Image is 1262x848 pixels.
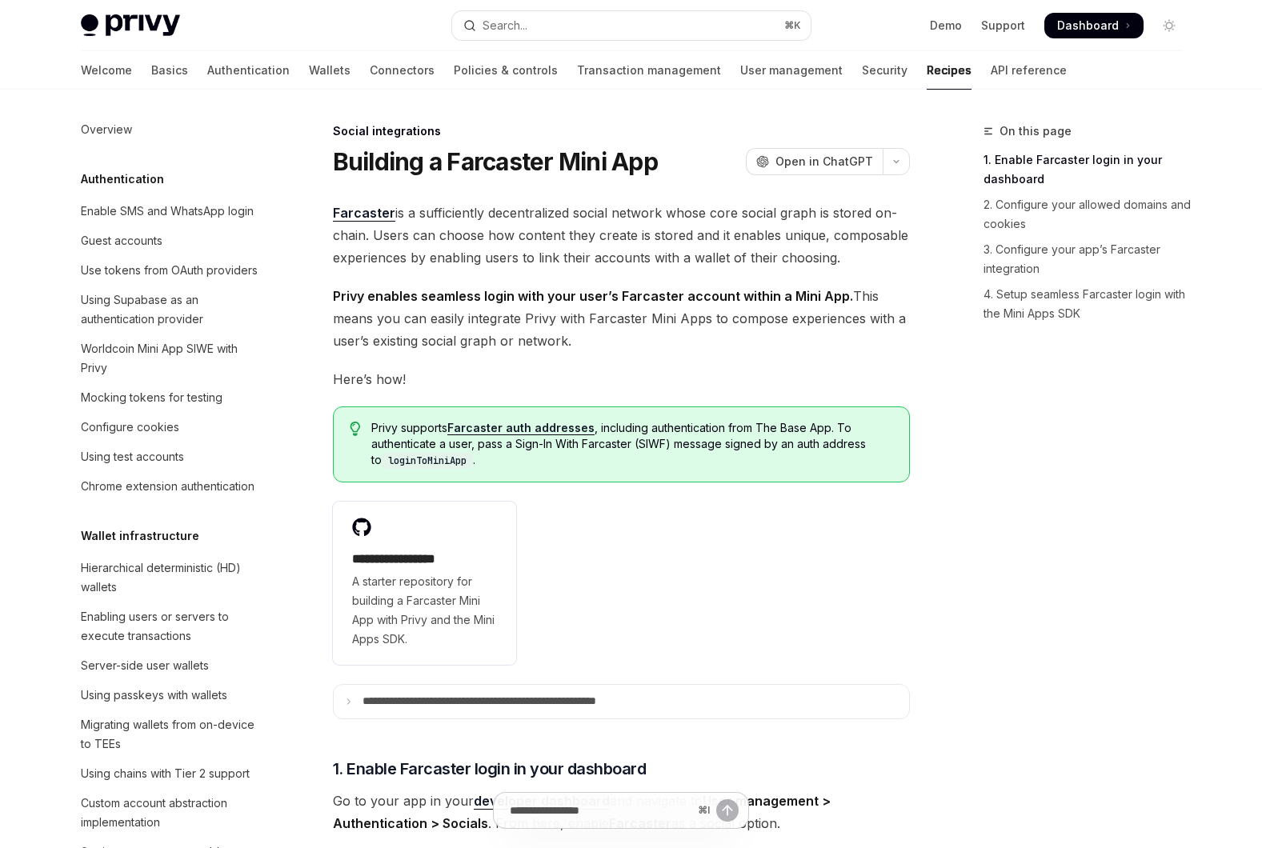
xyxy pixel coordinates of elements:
[81,447,184,466] div: Using test accounts
[68,681,273,710] a: Using passkeys with wallets
[81,261,258,280] div: Use tokens from OAuth providers
[68,256,273,285] a: Use tokens from OAuth providers
[81,794,263,832] div: Custom account abstraction implementation
[1156,13,1182,38] button: Toggle dark mode
[81,231,162,250] div: Guest accounts
[984,237,1195,282] a: 3. Configure your app’s Farcaster integration
[68,286,273,334] a: Using Supabase as an authentication provider
[81,715,263,754] div: Migrating wallets from on-device to TEEs
[81,607,263,646] div: Enabling users or servers to execute transactions
[746,148,883,175] button: Open in ChatGPT
[68,759,273,788] a: Using chains with Tier 2 support
[81,558,263,597] div: Hierarchical deterministic (HD) wallets
[333,758,647,780] span: 1. Enable Farcaster login in your dashboard
[370,51,435,90] a: Connectors
[452,11,811,40] button: Open search
[991,51,1067,90] a: API reference
[81,526,199,546] h5: Wallet infrastructure
[68,226,273,255] a: Guest accounts
[775,154,873,170] span: Open in ChatGPT
[207,51,290,90] a: Authentication
[862,51,907,90] a: Security
[333,147,658,176] h1: Building a Farcaster Mini App
[81,418,179,437] div: Configure cookies
[447,421,595,435] a: Farcaster auth addresses
[981,18,1025,34] a: Support
[68,197,273,226] a: Enable SMS and WhatsApp login
[81,202,254,221] div: Enable SMS and WhatsApp login
[350,422,361,436] svg: Tip
[333,202,910,269] span: is a sufficiently decentralized social network whose core social graph is stored on-chain. Users ...
[68,789,273,837] a: Custom account abstraction implementation
[984,192,1195,237] a: 2. Configure your allowed domains and cookies
[81,339,263,378] div: Worldcoin Mini App SIWE with Privy
[333,288,853,304] strong: Privy enables seamless login with your user’s Farcaster account within a Mini App.
[68,602,273,650] a: Enabling users or servers to execute transactions
[1000,122,1072,141] span: On this page
[1057,18,1119,34] span: Dashboard
[784,19,801,32] span: ⌘ K
[927,51,972,90] a: Recipes
[984,147,1195,192] a: 1. Enable Farcaster login in your dashboard
[984,282,1195,326] a: 4. Setup seamless Farcaster login with the Mini Apps SDK
[483,16,527,35] div: Search...
[68,710,273,758] a: Migrating wallets from on-device to TEEs
[1044,13,1144,38] a: Dashboard
[68,383,273,412] a: Mocking tokens for testing
[930,18,962,34] a: Demo
[510,793,691,828] input: Ask a question...
[382,453,473,469] code: loginToMiniApp
[81,120,132,139] div: Overview
[68,334,273,382] a: Worldcoin Mini App SIWE with Privy
[716,799,739,822] button: Send message
[81,170,164,189] h5: Authentication
[81,656,209,675] div: Server-side user wallets
[333,123,910,139] div: Social integrations
[68,413,273,442] a: Configure cookies
[151,51,188,90] a: Basics
[81,51,132,90] a: Welcome
[81,477,254,496] div: Chrome extension authentication
[577,51,721,90] a: Transaction management
[81,14,180,37] img: light logo
[333,285,910,352] span: This means you can easily integrate Privy with Farcaster Mini Apps to compose experiences with a ...
[81,290,263,329] div: Using Supabase as an authentication provider
[68,472,273,501] a: Chrome extension authentication
[333,205,395,221] strong: Farcaster
[81,388,222,407] div: Mocking tokens for testing
[352,572,498,649] span: A starter repository for building a Farcaster Mini App with Privy and the Mini Apps SDK.
[740,51,843,90] a: User management
[81,764,250,783] div: Using chains with Tier 2 support
[454,51,558,90] a: Policies & controls
[68,115,273,144] a: Overview
[333,502,517,665] a: **** **** **** **A starter repository for building a Farcaster Mini App with Privy and the Mini A...
[333,368,910,390] span: Here’s how!
[333,205,395,222] a: Farcaster
[309,51,351,90] a: Wallets
[68,442,273,471] a: Using test accounts
[68,651,273,680] a: Server-side user wallets
[68,554,273,602] a: Hierarchical deterministic (HD) wallets
[81,686,227,705] div: Using passkeys with wallets
[371,420,892,469] span: Privy supports , including authentication from The Base App. To authenticate a user, pass a Sign-...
